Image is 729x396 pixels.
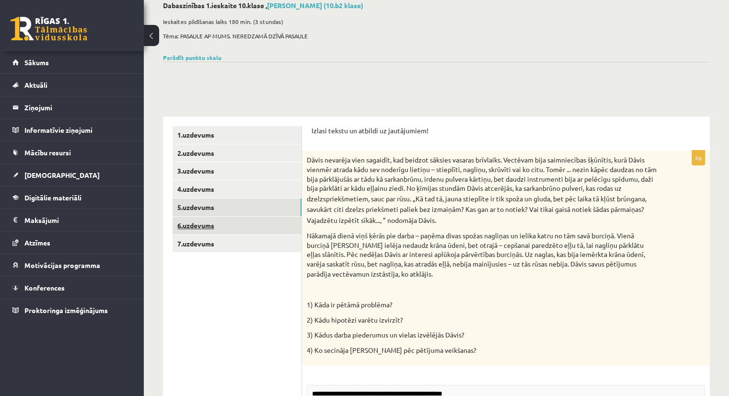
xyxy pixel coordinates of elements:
a: [PERSON_NAME] (10.b2 klase) [267,1,363,10]
a: Mācību resursi [12,141,132,163]
p: Izlasi tekstu un atbildi uz jautājumiem! [312,126,700,136]
p: 2) Kādu hipotēzi varētu izvirzīt? [307,315,657,325]
a: Informatīvie ziņojumi [12,119,132,141]
span: Atzīmes [24,238,50,247]
a: [DEMOGRAPHIC_DATA] [12,164,132,186]
span: Aktuāli [24,81,47,89]
h2: Dabaszinības 1.ieskaite 10.klase , [163,1,710,10]
a: Digitālie materiāli [12,186,132,209]
p: 1) Kāda ir pētāmā problēma? [307,300,657,310]
a: 1.uzdevums [173,126,301,144]
a: Motivācijas programma [12,254,132,276]
a: Maksājumi [12,209,132,231]
a: Rīgas 1. Tālmācības vidusskola [11,17,87,41]
legend: Maksājumi [24,209,132,231]
p: 4p [692,150,705,165]
legend: Informatīvie ziņojumi [24,119,132,141]
span: un izstāstīja, ko atklājis. [362,269,433,278]
a: 3.uzdevums [173,162,301,180]
a: 2.uzdevums [173,144,301,162]
p: 3) Kādus darba piederumus un vielas izvēlējās Dāvis? [307,330,657,340]
span: Konferences [24,283,65,292]
a: Konferences [12,277,132,299]
legend: Ziņojumi [24,96,132,118]
p: Nākamajā dienā viņš ķērās pie darba – paņēma divas spožas nagliņas un ielika katru no tām savā bu... [307,231,657,280]
span: Mācību resursi [24,148,71,157]
p: Tēma: PASAULE AP MUMS. NEREDZAMĀ DZĪVĀ PASAULE [163,32,705,40]
a: 5.uzdevums [173,198,301,216]
span: Sākums [24,58,49,67]
a: 6.uzdevums [173,217,301,234]
p: Ieskaites pildīšanas laiks 180 min. (3 stundas) [163,17,705,26]
a: Proktoringa izmēģinājums [12,299,132,321]
span: Digitālie materiāli [24,193,81,202]
a: Sākums [12,51,132,73]
p: Dāvis nevarēja vien sagaidīt, kad beidzot sāksies vasaras brīvlaiks. Vectēvam bija saimniecības š... [307,155,657,225]
a: Parādīt punktu skalu [163,54,221,61]
span: Proktoringa izmēģinājums [24,306,108,314]
a: Ziņojumi [12,96,132,118]
span: Motivācijas programma [24,261,100,269]
span: [DEMOGRAPHIC_DATA] [24,171,100,179]
p: 4) Ko secināja [PERSON_NAME] pēc pētījuma veikšanas? [307,346,657,355]
a: Atzīmes [12,232,132,254]
a: 7.uzdevums [173,235,301,253]
a: Aktuāli [12,74,132,96]
span: priekšmetiem, sauc par rūsu. „Kā tad tā, jauna stieplīte ir tik spoža un gluda, bet pēc laika tā ... [307,194,647,224]
a: 4.uzdevums [173,180,301,198]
